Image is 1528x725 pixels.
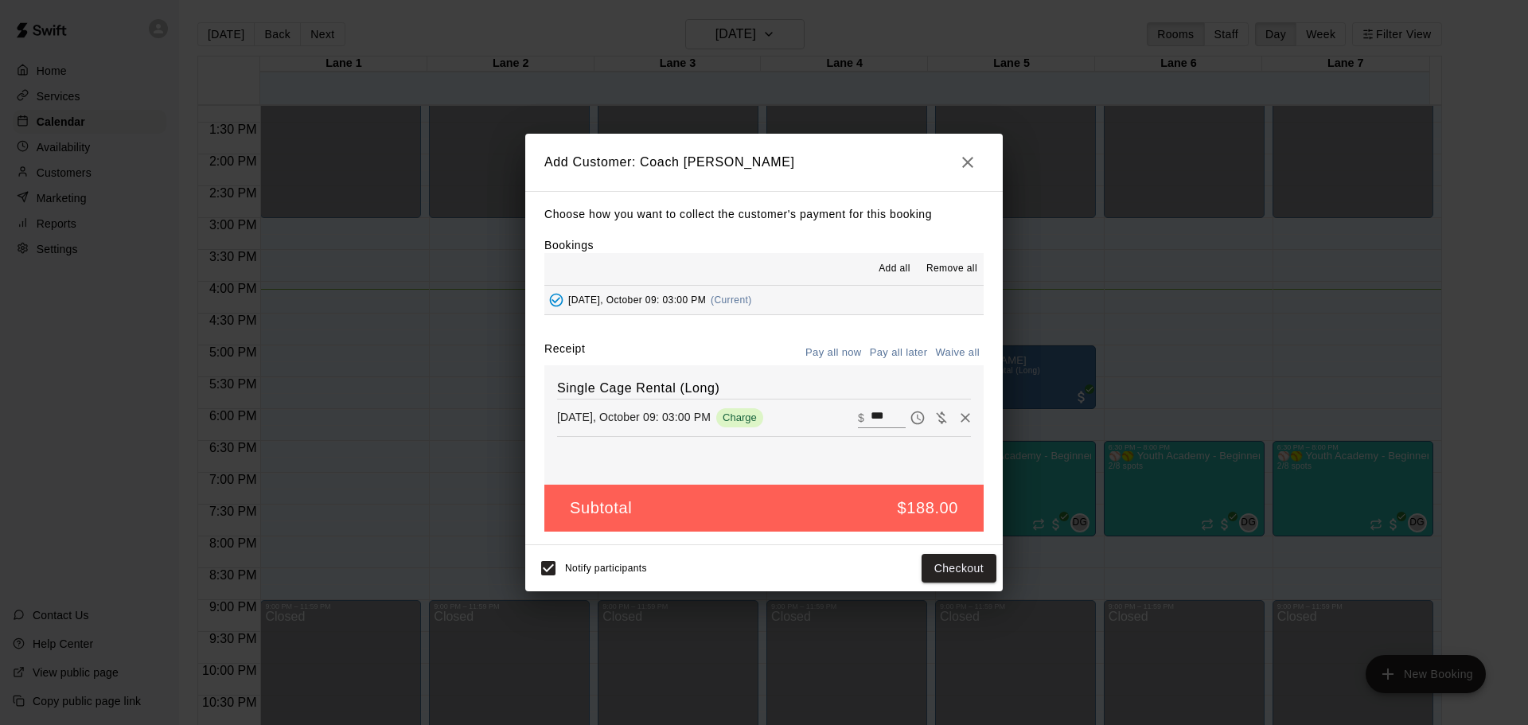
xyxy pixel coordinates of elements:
span: (Current) [711,294,752,306]
span: Notify participants [565,563,647,574]
button: Add all [869,256,920,282]
button: Added - Collect Payment[DATE], October 09: 03:00 PM(Current) [544,286,984,315]
h2: Add Customer: Coach [PERSON_NAME] [525,134,1003,191]
button: Checkout [922,554,996,583]
span: Waive payment [930,410,953,423]
button: Pay all now [801,341,866,365]
p: $ [858,410,864,426]
p: Choose how you want to collect the customer's payment for this booking [544,205,984,224]
label: Bookings [544,239,594,251]
button: Remove all [920,256,984,282]
h5: Subtotal [570,497,632,519]
span: Remove all [926,261,977,277]
span: Pay later [906,410,930,423]
p: [DATE], October 09: 03:00 PM [557,409,711,425]
span: Charge [716,411,763,423]
button: Added - Collect Payment [544,288,568,312]
button: Remove [953,406,977,430]
h5: $188.00 [898,497,959,519]
span: [DATE], October 09: 03:00 PM [568,294,706,306]
button: Waive all [931,341,984,365]
button: Pay all later [866,341,932,365]
label: Receipt [544,341,585,365]
span: Add all [879,261,910,277]
h6: Single Cage Rental (Long) [557,378,971,399]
